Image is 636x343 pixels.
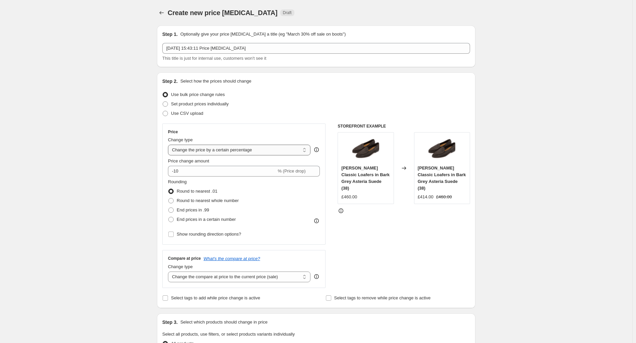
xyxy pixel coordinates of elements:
span: Draft [283,10,292,15]
h2: Step 2. [162,78,178,85]
span: [PERSON_NAME] Classic Loafers in Bark Grey Asteria Suede (38) [418,165,466,191]
p: Select which products should change in price [180,319,268,326]
span: End prices in a certain number [177,217,236,222]
button: What's the compare at price? [204,256,260,261]
span: End prices in .99 [177,207,209,212]
span: Create new price [MEDICAL_DATA] [168,9,278,16]
h2: Step 3. [162,319,178,326]
h6: STOREFRONT EXAMPLE [338,124,470,129]
span: Select tags to add while price change is active [171,295,260,300]
p: Optionally give your price [MEDICAL_DATA] a title (eg "March 30% off sale on boots") [180,31,346,38]
span: This title is just for internal use, customers won't see it [162,56,266,61]
h3: Price [168,129,178,135]
span: Show rounding direction options? [177,232,241,237]
span: % (Price drop) [278,168,305,174]
h2: Step 1. [162,31,178,38]
img: 01-1-Sagan-Classic-Loafers-in-Bark-Grey-Asteria-Suede_80x.png [352,136,379,163]
span: Set product prices individually [171,101,229,106]
span: Select tags to remove while price change is active [334,295,431,300]
span: Change type [168,137,193,142]
button: Price change jobs [157,8,166,17]
img: 01-1-Sagan-Classic-Loafers-in-Bark-Grey-Asteria-Suede_80x.png [428,136,455,163]
span: £460.00 [341,194,357,199]
span: Select all products, use filters, or select products variants individually [162,332,295,337]
span: Use CSV upload [171,111,203,116]
p: Select how the prices should change [180,78,251,85]
input: -15 [168,166,276,177]
div: help [313,273,320,280]
span: Round to nearest whole number [177,198,239,203]
h3: Compare at price [168,256,201,261]
span: Use bulk price change rules [171,92,225,97]
input: 30% off holiday sale [162,43,470,54]
span: Price change amount [168,158,209,163]
div: help [313,146,320,153]
span: [PERSON_NAME] Classic Loafers in Bark Grey Asteria Suede (38) [341,165,390,191]
span: Change type [168,264,193,269]
span: £414.00 [418,194,433,199]
span: Round to nearest .01 [177,189,217,194]
span: Rounding [168,179,187,184]
span: £460.00 [436,194,452,199]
